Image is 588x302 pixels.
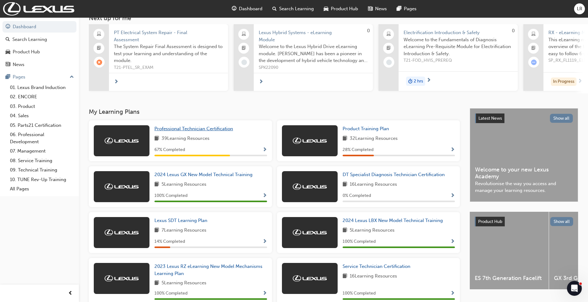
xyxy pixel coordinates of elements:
[363,2,392,15] a: news-iconNews
[567,281,582,296] iframe: Intercom live chat
[478,116,502,121] span: Latest News
[531,44,536,52] span: booktick-icon
[531,60,537,65] span: learningRecordVerb_ATTEMPT-icon
[426,78,431,83] span: next-icon
[7,92,76,102] a: 02. ENCORE
[239,5,262,12] span: Dashboard
[262,192,267,200] button: Show Progress
[475,180,573,194] span: Revolutionise the way you access and manage your learning resources.
[7,175,76,184] a: 10. TUNE Rev-Up Training
[154,263,267,277] a: 2023 Lexus RZ eLearning New Model Mechanisms Learning Plan
[450,290,455,297] button: Show Progress
[262,290,267,297] button: Show Progress
[450,192,455,200] button: Show Progress
[242,30,246,38] span: laptop-icon
[97,30,101,38] span: laptop-icon
[387,30,391,38] span: laptop-icon
[259,64,368,71] span: SPK22090
[343,227,347,234] span: book-icon
[343,146,374,153] span: 28 % Completed
[68,290,73,297] span: prev-icon
[154,171,255,178] a: 2024 Lexus GX New Model Technical Training
[154,217,210,224] a: Lexus SDT Learning Plan
[350,273,397,280] span: 16 Learning Resources
[154,172,253,177] span: 2024 Lexus GX New Model Technical Training
[293,138,327,144] img: Trak
[154,192,188,199] span: 100 % Completed
[6,62,10,68] span: news-icon
[414,78,423,85] span: 2 hrs
[475,166,573,180] span: Welcome to your new Lexus Academy
[378,24,518,91] a: 0Electrification Introduction & SafetyWelcome to the Fundamentals of Diagnosis eLearning Pre-Requ...
[475,113,573,123] a: Latest NewsShow all
[70,73,74,81] span: up-icon
[154,238,185,245] span: 14 % Completed
[343,273,347,280] span: book-icon
[7,102,76,111] a: 03. Product
[97,44,101,52] span: booktick-icon
[154,264,262,276] span: 2023 Lexus RZ eLearning New Model Mechanisms Learning Plan
[259,29,368,43] span: Lexus Hybrid Systems - eLearning Module
[154,135,159,143] span: book-icon
[7,146,76,156] a: 07. Management
[343,264,410,269] span: Service Technician Certification
[89,24,228,91] a: PT Electrical System Repair - Final AssessmentThe System Repair Final Assessment is designed to t...
[114,43,223,64] span: The System Repair Final Assessment is designed to test your learning and understanding of the mod...
[7,121,76,130] a: 05. Parts21 Certification
[6,37,10,42] span: search-icon
[404,29,513,36] span: Electrification Introduction & Safety
[3,2,74,16] img: Trak
[232,5,236,13] span: guage-icon
[368,5,373,13] span: news-icon
[114,29,223,43] span: PT Electrical System Repair - Final Assessment
[267,2,319,15] a: search-iconSearch Learning
[2,71,76,83] button: Pages
[531,30,536,38] span: laptop-icon
[12,36,47,43] div: Search Learning
[550,114,573,123] button: Show all
[450,147,455,153] span: Show Progress
[154,279,159,287] span: book-icon
[105,184,139,190] img: Trak
[293,184,327,190] img: Trak
[392,2,422,15] a: pages-iconPages
[470,212,549,289] a: ES 7th Generation Facelift
[79,15,588,22] h3: Next up for me
[2,34,76,45] a: Search Learning
[114,79,119,85] span: next-icon
[343,125,391,132] a: Product Training Plan
[343,126,389,131] span: Product Training Plan
[13,48,40,56] div: Product Hub
[105,138,139,144] img: Trak
[154,227,159,234] span: book-icon
[404,36,513,57] span: Welcome to the Fundamentals of Diagnosis eLearning Pre-Requisite Module for Electrification Intro...
[343,238,376,245] span: 100 % Completed
[234,24,373,91] a: 0Lexus Hybrid Systems - eLearning ModuleWelcome to the Lexus Hybrid Drive eLearning module. [PERS...
[154,126,233,131] span: Professional Technician Certification
[2,46,76,58] a: Product Hub
[262,193,267,199] span: Show Progress
[162,279,206,287] span: 5 Learning Resources
[387,44,391,52] span: booktick-icon
[13,61,24,68] div: News
[551,78,577,86] div: In Progress
[343,218,443,223] span: 2024 Lexus LBX New Model Technical Training
[367,28,370,33] span: 0
[7,184,76,194] a: All Pages
[154,146,185,153] span: 67 % Completed
[262,239,267,245] span: Show Progress
[478,219,502,224] span: Product Hub
[574,3,585,14] button: LR
[475,275,544,282] span: ES 7th Generation Facelift
[241,60,247,65] span: learningRecordVerb_NONE-icon
[272,5,277,13] span: search-icon
[262,291,267,296] span: Show Progress
[450,238,455,246] button: Show Progress
[375,5,387,12] span: News
[404,57,513,64] span: T21-FOD_HVIS_PREREQ
[227,2,267,15] a: guage-iconDashboard
[350,135,398,143] span: 32 Learning Resources
[343,192,371,199] span: 0 % Completed
[154,218,207,223] span: Lexus SDT Learning Plan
